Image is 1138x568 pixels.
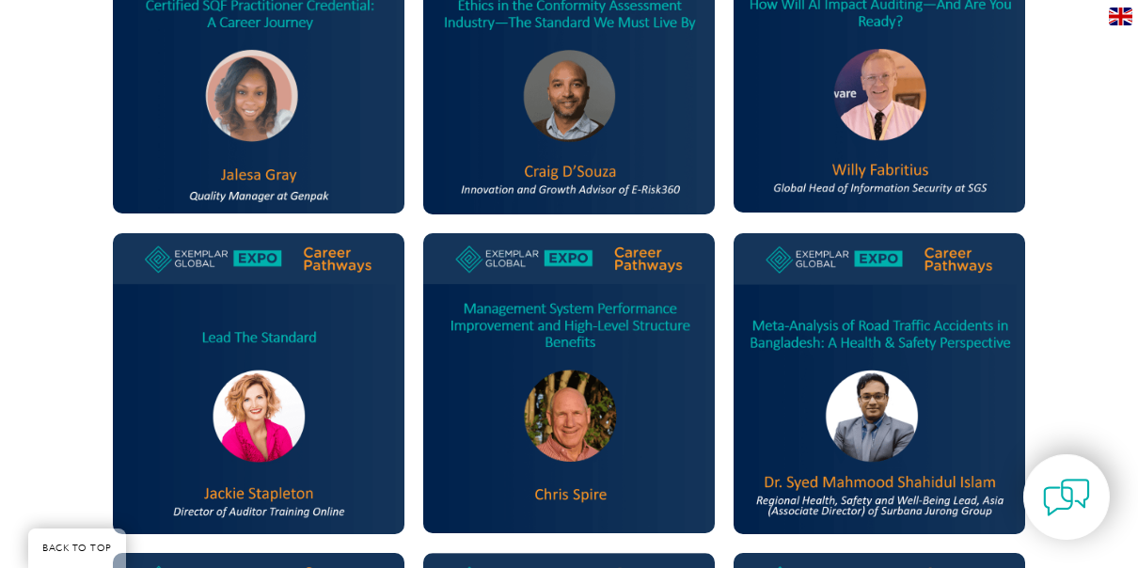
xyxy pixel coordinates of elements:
[28,529,126,568] a: BACK TO TOP
[734,233,1025,534] img: Syed
[1043,474,1090,521] img: contact-chat.png
[1109,8,1132,25] img: en
[423,233,715,533] img: Spire
[113,233,404,534] img: jackie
